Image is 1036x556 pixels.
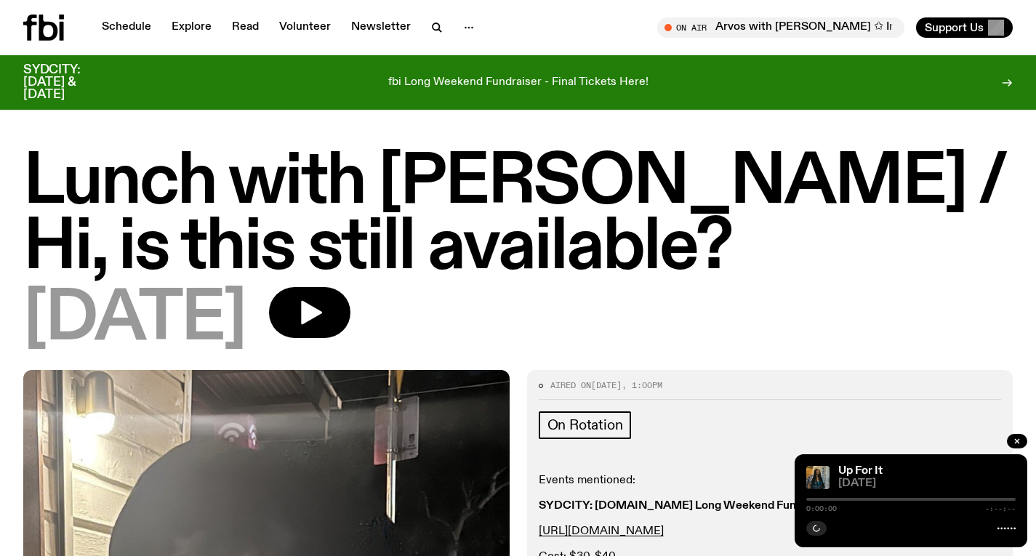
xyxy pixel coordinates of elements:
[270,17,340,38] a: Volunteer
[550,379,591,391] span: Aired on
[388,76,648,89] p: fbi Long Weekend Fundraiser - Final Tickets Here!
[223,17,268,38] a: Read
[163,17,220,38] a: Explore
[916,17,1013,38] button: Support Us
[591,379,622,391] span: [DATE]
[838,465,883,477] a: Up For It
[925,21,984,34] span: Support Us
[657,17,904,38] button: On AirArvos with [PERSON_NAME] ✩ Interview: Hatchie
[547,417,623,433] span: On Rotation
[93,17,160,38] a: Schedule
[23,64,116,101] h3: SYDCITY: [DATE] & [DATE]
[806,466,830,489] img: Ify - a Brown Skin girl with black braided twists, looking up to the side with her tongue stickin...
[539,500,835,512] strong: SYDCITY: [DOMAIN_NAME] Long Weekend Fundraiser!
[539,474,1002,488] p: Events mentioned:
[23,287,246,352] span: [DATE]
[539,411,632,439] a: On Rotation
[806,505,837,512] span: 0:00:00
[622,379,662,391] span: , 1:00pm
[985,505,1016,512] span: -:--:--
[342,17,419,38] a: Newsletter
[23,150,1013,281] h1: Lunch with [PERSON_NAME] / Hi, is this still available?
[838,478,1016,489] span: [DATE]
[539,525,664,537] a: [URL][DOMAIN_NAME]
